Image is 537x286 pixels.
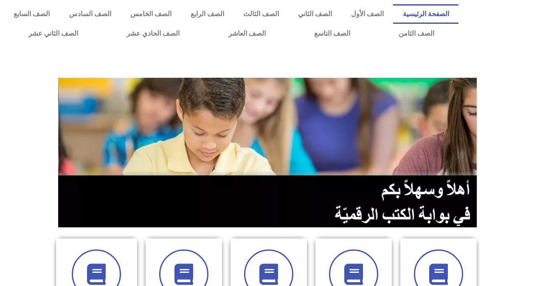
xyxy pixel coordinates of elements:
a: الصف الثالث [233,4,288,24]
a: الصف الخامس [121,4,181,24]
a: الصف العاشر [204,24,290,43]
a: الصف التاسع [290,24,374,43]
a: الصف الرابع [181,4,233,24]
a: الصف السادس [59,4,121,24]
a: الصف السابع [4,4,59,24]
a: الصف الحادي عشر [102,24,204,43]
a: الصف الثاني [288,4,341,24]
a: الصف الأول [341,4,393,24]
a: الصف الثاني عشر [4,24,102,43]
a: الصف الثامن [374,24,458,43]
a: الصفحة الرئيسية [393,4,458,24]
